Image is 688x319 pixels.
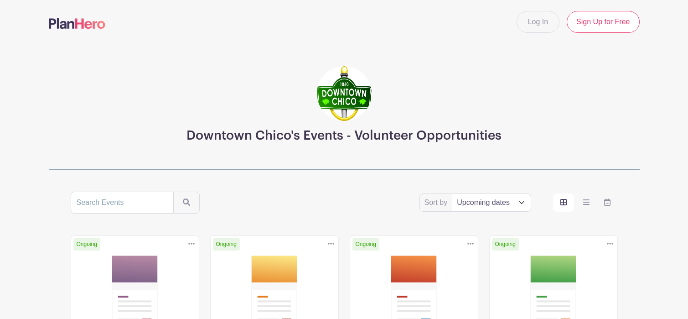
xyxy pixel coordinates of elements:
[186,128,502,144] h3: Downtown Chico's Events - Volunteer Opportunities
[567,11,639,33] a: Sign Up for Free
[317,66,372,121] img: thumbnail_Outlook-gw0oh3o3.png
[49,18,105,29] img: logo-507f7623f17ff9eddc593b1ce0a138ce2505c220e1c5a4e2b4648c50719b7d32.svg
[71,192,174,214] input: Search Events
[517,11,559,33] a: Log In
[553,193,618,212] div: order and view
[424,197,450,208] label: Sort by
